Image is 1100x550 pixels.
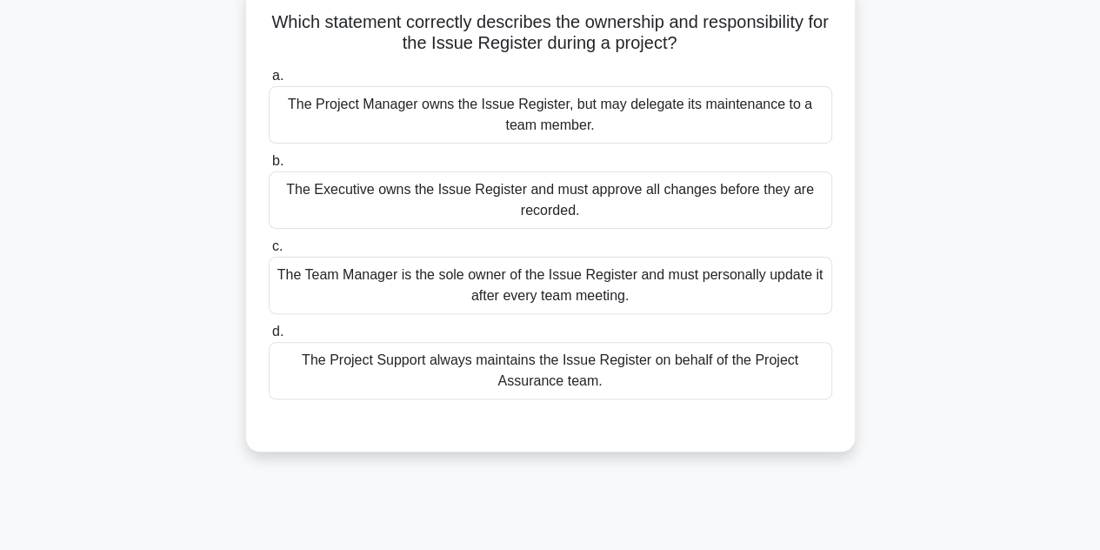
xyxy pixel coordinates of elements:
[267,11,834,55] h5: Which statement correctly describes the ownership and responsibility for the Issue Register durin...
[269,342,832,399] div: The Project Support always maintains the Issue Register on behalf of the Project Assurance team.
[272,68,283,83] span: a.
[269,86,832,144] div: The Project Manager owns the Issue Register, but may delegate its maintenance to a team member.
[272,153,283,168] span: b.
[272,238,283,253] span: c.
[269,257,832,314] div: The Team Manager is the sole owner of the Issue Register and must personally update it after ever...
[272,324,283,339] span: d.
[269,171,832,229] div: The Executive owns the Issue Register and must approve all changes before they are recorded.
